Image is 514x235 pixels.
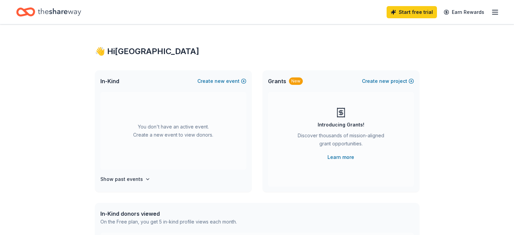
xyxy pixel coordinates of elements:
div: New [289,77,303,85]
span: Grants [268,77,286,85]
span: new [379,77,389,85]
div: 👋 Hi [GEOGRAPHIC_DATA] [95,46,419,57]
span: new [215,77,225,85]
button: Createnewevent [197,77,246,85]
h4: Show past events [100,175,143,183]
div: You don't have an active event. Create a new event to view donors. [100,92,246,170]
span: In-Kind [100,77,119,85]
a: Start free trial [387,6,437,18]
div: In-Kind donors viewed [100,210,237,218]
button: Show past events [100,175,150,183]
button: Createnewproject [362,77,414,85]
div: On the Free plan, you get 5 in-kind profile views each month. [100,218,237,226]
a: Learn more [327,153,354,161]
div: Discover thousands of mission-aligned grant opportunities. [295,132,387,150]
div: Introducing Grants! [318,121,364,129]
a: Home [16,4,81,20]
a: Earn Rewards [440,6,488,18]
